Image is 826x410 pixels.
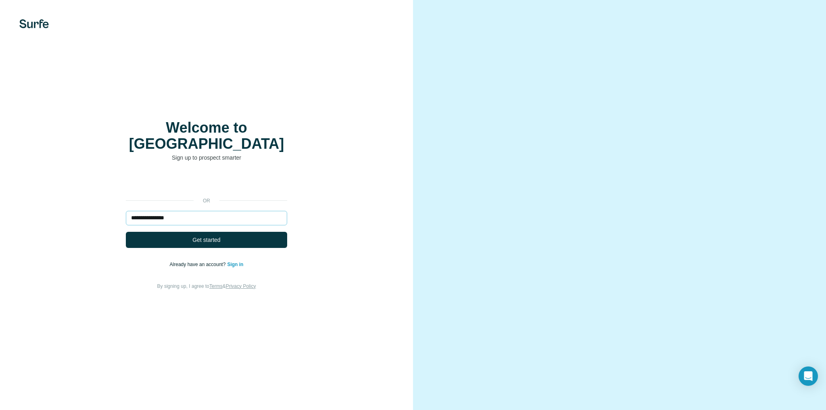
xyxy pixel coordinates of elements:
button: Get started [126,232,287,248]
p: Sign up to prospect smarter [126,154,287,162]
span: By signing up, I agree to & [157,283,256,289]
img: Surfe's logo [19,19,49,28]
h1: Welcome to [GEOGRAPHIC_DATA] [126,120,287,152]
span: Already have an account? [170,262,227,267]
a: Privacy Policy [226,283,256,289]
div: Open Intercom Messenger [799,366,818,386]
span: Get started [192,236,220,244]
p: or [194,197,219,204]
a: Terms [209,283,223,289]
iframe: Sign in with Google Button [122,174,291,191]
a: Sign in [227,262,243,267]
